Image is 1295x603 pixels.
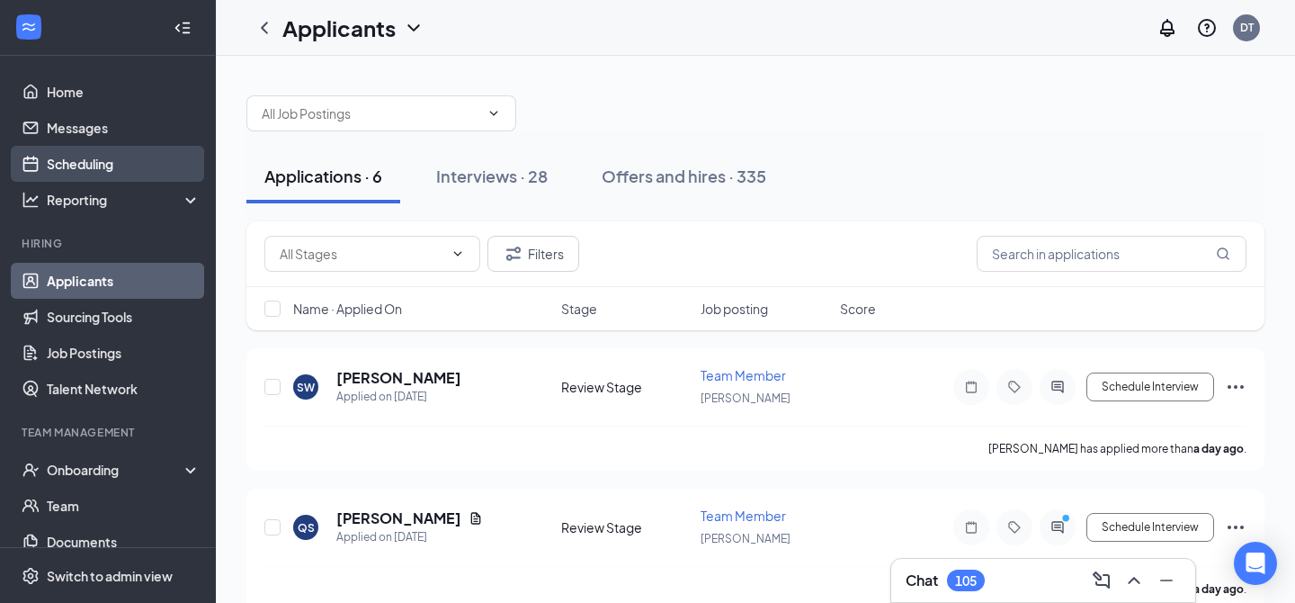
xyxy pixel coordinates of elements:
[1087,566,1116,595] button: ComposeMessage
[297,380,315,395] div: SW
[1004,380,1025,394] svg: Tag
[22,461,40,479] svg: UserCheck
[487,106,501,121] svg: ChevronDown
[840,300,876,318] span: Score
[47,74,201,110] a: Home
[1193,442,1244,455] b: a day ago
[282,13,396,43] h1: Applicants
[47,567,173,585] div: Switch to admin view
[262,103,479,123] input: All Job Postings
[293,300,402,318] span: Name · Applied On
[1152,566,1181,595] button: Minimize
[1240,20,1254,35] div: DT
[22,567,40,585] svg: Settings
[47,371,201,407] a: Talent Network
[1193,582,1244,596] b: a day ago
[561,378,690,396] div: Review Stage
[336,368,461,388] h5: [PERSON_NAME]
[47,524,201,560] a: Documents
[336,508,461,528] h5: [PERSON_NAME]
[22,236,197,251] div: Hiring
[1216,247,1230,261] svg: MagnifyingGlass
[1225,517,1246,538] svg: Ellipses
[1225,376,1246,398] svg: Ellipses
[336,528,483,546] div: Applied on [DATE]
[701,367,786,383] span: Team Member
[955,573,977,589] div: 105
[977,236,1246,272] input: Search in applications
[174,19,192,37] svg: Collapse
[1123,570,1145,591] svg: ChevronUp
[47,488,201,524] a: Team
[701,508,786,524] span: Team Member
[47,146,201,182] a: Scheduling
[469,511,483,526] svg: Document
[264,165,382,187] div: Applications · 6
[22,191,40,209] svg: Analysis
[451,247,465,261] svg: ChevronDown
[22,425,197,440] div: Team Management
[1196,17,1218,39] svg: QuestionInfo
[1047,380,1068,394] svg: ActiveChat
[47,110,201,146] a: Messages
[503,243,524,265] svg: Filter
[47,263,201,299] a: Applicants
[1234,542,1277,585] div: Open Intercom Messenger
[1058,513,1079,527] svg: PrimaryDot
[20,18,38,36] svg: WorkstreamLogo
[1086,373,1214,401] button: Schedule Interview
[403,17,424,39] svg: ChevronDown
[280,244,443,264] input: All Stages
[1047,520,1068,535] svg: ActiveChat
[47,461,185,479] div: Onboarding
[47,335,201,371] a: Job Postings
[602,165,766,187] div: Offers and hires · 335
[960,520,982,535] svg: Note
[436,165,548,187] div: Interviews · 28
[1004,520,1025,535] svg: Tag
[988,441,1246,456] p: [PERSON_NAME] has applied more than .
[701,391,790,405] span: [PERSON_NAME]
[254,17,275,39] svg: ChevronLeft
[298,520,315,535] div: QS
[47,191,201,209] div: Reporting
[1156,570,1177,591] svg: Minimize
[1086,513,1214,542] button: Schedule Interview
[336,388,461,406] div: Applied on [DATE]
[701,532,790,545] span: [PERSON_NAME]
[701,300,768,318] span: Job posting
[906,571,938,590] h3: Chat
[561,300,597,318] span: Stage
[487,236,579,272] button: Filter Filters
[561,518,690,536] div: Review Stage
[1091,570,1112,591] svg: ComposeMessage
[960,380,982,394] svg: Note
[1157,17,1178,39] svg: Notifications
[47,299,201,335] a: Sourcing Tools
[1120,566,1148,595] button: ChevronUp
